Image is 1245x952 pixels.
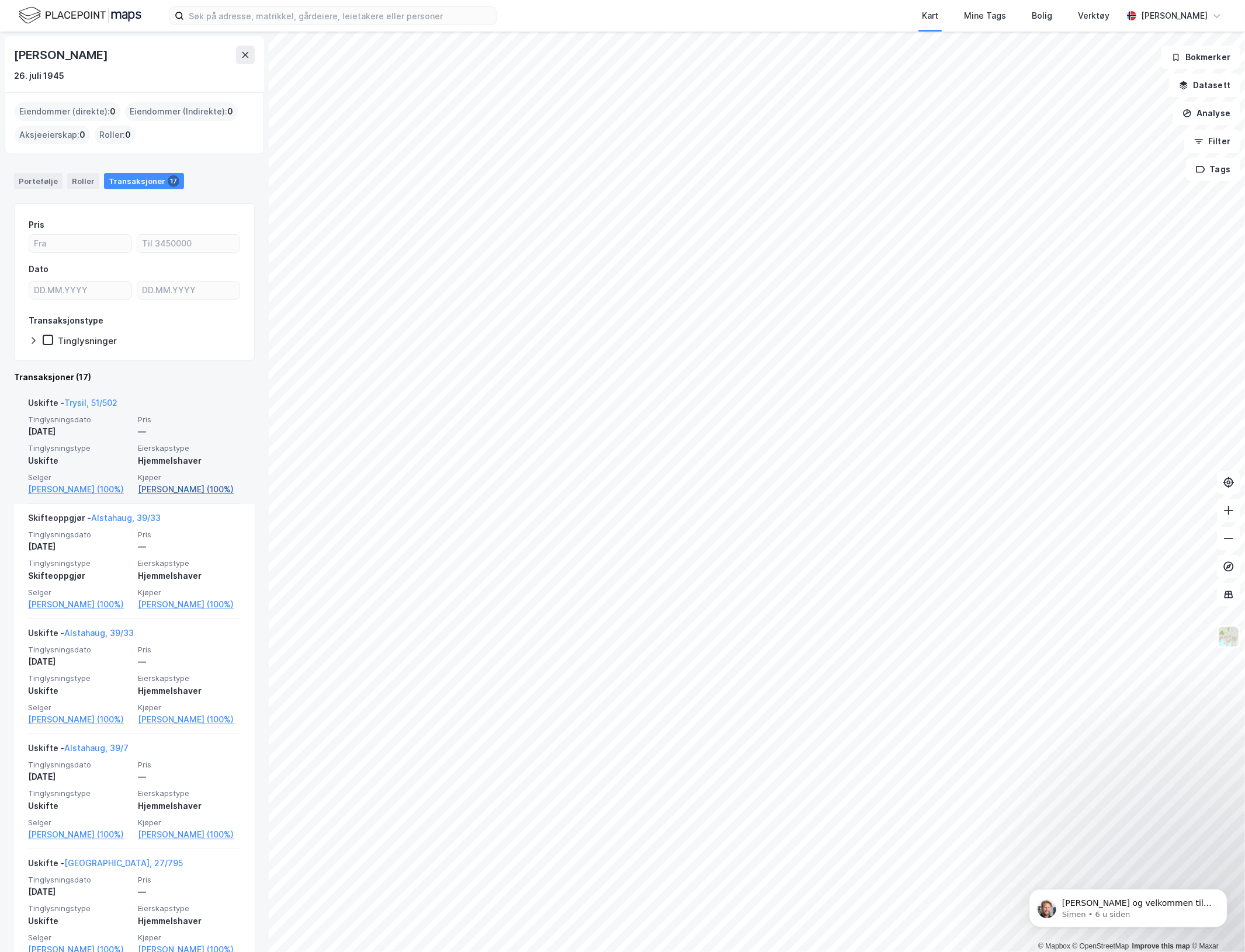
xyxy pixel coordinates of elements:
div: [DATE] [28,885,131,899]
div: — [138,885,241,899]
div: Skifteoppgjør - [28,511,161,530]
span: 0 [227,105,233,119]
a: OpenStreetMap [1073,942,1129,950]
div: Uskifte - [28,626,134,645]
span: Tinglysningstype [28,558,131,568]
div: Uskifte - [28,741,129,760]
div: Transaksjoner (17) [14,370,255,384]
div: — [138,540,241,554]
span: Pris [138,760,241,770]
div: Transaksjoner [104,173,184,189]
img: logo.f888ab2527a4732fd821a326f86c7f29.svg [19,5,141,26]
span: Eierskapstype [138,673,241,683]
span: Kjøper [138,703,241,713]
span: Tinglysningsdato [28,875,131,885]
div: 17 [168,175,179,187]
div: Roller : [95,126,136,144]
img: Z [1218,626,1240,648]
div: Eiendommer (direkte) : [15,102,120,121]
input: Fra [29,235,131,252]
div: Uskifte - [28,856,183,875]
div: Tinglysninger [58,335,117,346]
div: Portefølje [14,173,63,189]
a: Improve this map [1132,942,1190,950]
div: — [138,770,241,784]
div: Transaksjonstype [29,314,103,328]
a: [PERSON_NAME] (100%) [138,713,241,727]
span: [PERSON_NAME] og velkommen til Newsec Maps, [PERSON_NAME] det er du lurer på så er det bare å ta ... [51,34,200,90]
span: Tinglysningsdato [28,530,131,540]
span: Pris [138,875,241,885]
span: 0 [79,128,85,142]
div: Uskifte [28,454,131,468]
span: Tinglysningsdato [28,415,131,425]
div: [DATE] [28,770,131,784]
div: Hjemmelshaver [138,569,241,583]
button: Analyse [1173,102,1240,125]
span: Selger [28,703,131,713]
a: [PERSON_NAME] (100%) [28,482,131,496]
div: Uskifte - [28,396,117,415]
span: Selger [28,818,131,828]
span: Kjøper [138,588,241,597]
div: Hjemmelshaver [138,454,241,468]
span: Selger [28,933,131,943]
a: [PERSON_NAME] (100%) [138,828,241,842]
span: Pris [138,530,241,540]
div: Hjemmelshaver [138,684,241,698]
span: Tinglysningstype [28,673,131,683]
a: Trysil, 51/502 [64,398,117,408]
p: Message from Simen, sent 6 u siden [51,45,202,55]
div: — [138,655,241,669]
div: Uskifte [28,684,131,698]
a: [PERSON_NAME] (100%) [138,597,241,611]
div: Uskifte [28,914,131,928]
span: Eierskapstype [138,443,241,453]
span: Tinglysningsdato [28,760,131,770]
span: Tinglysningstype [28,443,131,453]
div: [DATE] [28,655,131,669]
a: Alstahaug, 39/33 [91,513,161,523]
div: Pris [29,218,44,232]
span: Pris [138,645,241,655]
div: Hjemmelshaver [138,914,241,928]
a: Alstahaug, 39/7 [64,743,129,753]
div: [PERSON_NAME] [14,46,110,64]
span: Kjøper [138,472,241,482]
input: Søk på adresse, matrikkel, gårdeiere, leietakere eller personer [184,7,496,25]
span: Kjøper [138,818,241,828]
iframe: Intercom notifications melding [1011,864,1245,946]
div: 26. juli 1945 [14,69,64,83]
a: [PERSON_NAME] (100%) [28,597,131,611]
div: Uskifte [28,799,131,813]
div: [DATE] [28,425,131,439]
span: 0 [125,128,131,142]
a: Alstahaug, 39/33 [64,628,134,638]
span: Tinglysningstype [28,904,131,913]
input: Til 3450000 [137,235,240,252]
span: Kjøper [138,933,241,943]
button: Tags [1186,158,1240,181]
div: — [138,425,241,439]
span: Pris [138,415,241,425]
span: Selger [28,472,131,482]
span: Tinglysningsdato [28,645,131,655]
a: [GEOGRAPHIC_DATA], 27/795 [64,858,183,868]
input: DD.MM.YYYY [137,282,240,299]
span: 0 [110,105,116,119]
a: [PERSON_NAME] (100%) [28,713,131,727]
a: [PERSON_NAME] (100%) [28,828,131,842]
div: Skifteoppgjør [28,569,131,583]
div: Hjemmelshaver [138,799,241,813]
div: [PERSON_NAME] [1141,9,1208,23]
input: DD.MM.YYYY [29,282,131,299]
button: Datasett [1169,74,1240,97]
div: Verktøy [1078,9,1109,23]
div: Bolig [1032,9,1052,23]
span: Eierskapstype [138,904,241,913]
span: Eierskapstype [138,788,241,798]
div: Roller [67,173,99,189]
div: Mine Tags [964,9,1006,23]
